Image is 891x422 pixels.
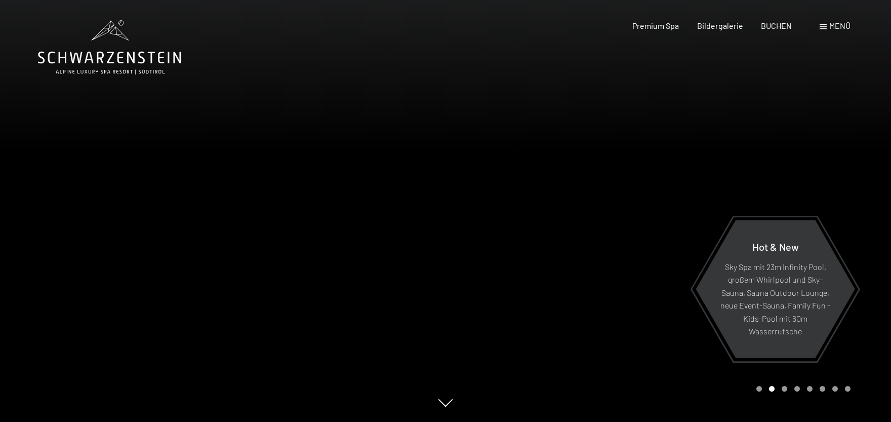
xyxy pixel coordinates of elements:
[753,386,850,392] div: Carousel Pagination
[829,21,850,30] span: Menü
[782,386,787,392] div: Carousel Page 3
[769,386,775,392] div: Carousel Page 2 (Current Slide)
[697,21,743,30] a: Bildergalerie
[695,219,856,359] a: Hot & New Sky Spa mit 23m Infinity Pool, großem Whirlpool und Sky-Sauna, Sauna Outdoor Lounge, ne...
[794,386,800,392] div: Carousel Page 4
[807,386,813,392] div: Carousel Page 5
[845,386,850,392] div: Carousel Page 8
[756,386,762,392] div: Carousel Page 1
[820,386,825,392] div: Carousel Page 6
[752,240,799,252] span: Hot & New
[720,260,830,338] p: Sky Spa mit 23m Infinity Pool, großem Whirlpool und Sky-Sauna, Sauna Outdoor Lounge, neue Event-S...
[832,386,838,392] div: Carousel Page 7
[632,21,679,30] a: Premium Spa
[761,21,792,30] a: BUCHEN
